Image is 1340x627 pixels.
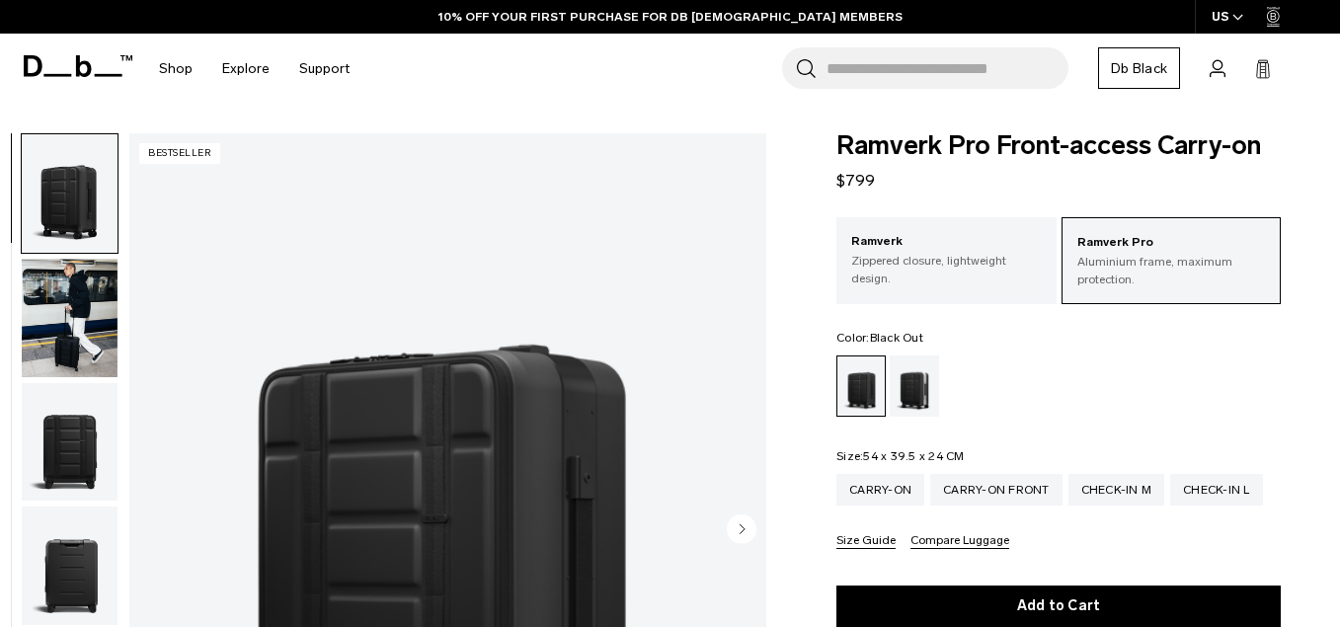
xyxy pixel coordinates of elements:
[21,133,118,254] button: Ramverk Pro Front-access Carry-on Black Out
[21,506,118,626] button: Ramverk Pro Front-access Carry-on Black Out
[727,514,756,548] button: Next slide
[159,34,193,104] a: Shop
[22,507,118,625] img: Ramverk Pro Front-access Carry-on Black Out
[1170,474,1263,506] a: Check-in L
[1098,47,1180,89] a: Db Black
[836,332,923,344] legend: Color:
[836,450,965,462] legend: Size:
[139,143,220,164] p: Bestseller
[910,534,1009,549] button: Compare Luggage
[438,8,903,26] a: 10% OFF YOUR FIRST PURCHASE FOR DB [DEMOGRAPHIC_DATA] MEMBERS
[21,258,118,378] button: Ramverk Pro Front-access Carry-on Black Out
[890,355,939,417] a: Silver
[836,217,1056,302] a: Ramverk Zippered closure, lightweight design.
[21,382,118,503] button: Ramverk Pro Front-access Carry-on Black Out
[836,534,896,549] button: Size Guide
[836,133,1281,159] span: Ramverk Pro Front-access Carry-on
[836,355,886,417] a: Black Out
[1068,474,1165,506] a: Check-in M
[836,586,1281,627] button: Add to Cart
[299,34,350,104] a: Support
[836,171,875,190] span: $799
[1077,233,1265,253] p: Ramverk Pro
[851,232,1041,252] p: Ramverk
[22,134,118,253] img: Ramverk Pro Front-access Carry-on Black Out
[930,474,1063,506] a: Carry-on Front
[144,34,364,104] nav: Main Navigation
[222,34,270,104] a: Explore
[836,474,924,506] a: Carry-on
[22,259,118,377] img: Ramverk Pro Front-access Carry-on Black Out
[1077,253,1265,288] p: Aluminium frame, maximum protection.
[870,331,923,345] span: Black Out
[863,449,964,463] span: 54 x 39.5 x 24 CM
[22,383,118,502] img: Ramverk Pro Front-access Carry-on Black Out
[851,252,1041,287] p: Zippered closure, lightweight design.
